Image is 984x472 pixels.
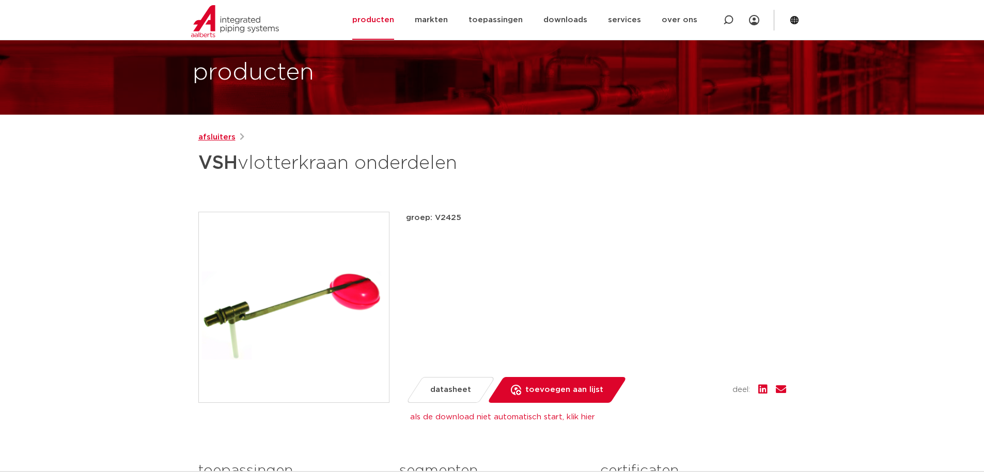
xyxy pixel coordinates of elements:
[193,56,314,89] h1: producten
[410,413,595,421] a: als de download niet automatisch start, klik hier
[198,131,236,144] a: afsluiters
[405,377,495,403] a: datasheet
[198,148,586,179] h1: vlotterkraan onderdelen
[198,154,238,172] strong: VSH
[749,9,759,32] div: my IPS
[406,212,786,224] p: groep: V2425
[430,382,471,398] span: datasheet
[525,382,603,398] span: toevoegen aan lijst
[199,212,389,402] img: Product Image for VSH vlotterkraan onderdelen
[732,384,750,396] span: deel:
